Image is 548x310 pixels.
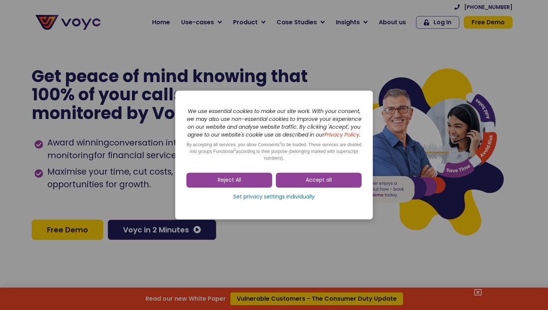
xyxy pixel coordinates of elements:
a: Reject All [186,173,272,188]
sup: 2 [234,148,236,151]
span: Accept all [306,176,332,184]
i: We use essential cookies to make our site work. With your consent, we may also use non-essential ... [187,107,362,138]
span: By accepting all services, you allow Comments to be loaded. These services are divided into group... [186,142,362,161]
span: Set privacy settings individually [233,193,315,201]
a: Accept all [276,173,362,188]
a: Set privacy settings individually [186,191,362,203]
a: Privacy Policy [324,131,359,138]
span: Reject All [218,176,241,184]
sup: 2 [280,141,281,145]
